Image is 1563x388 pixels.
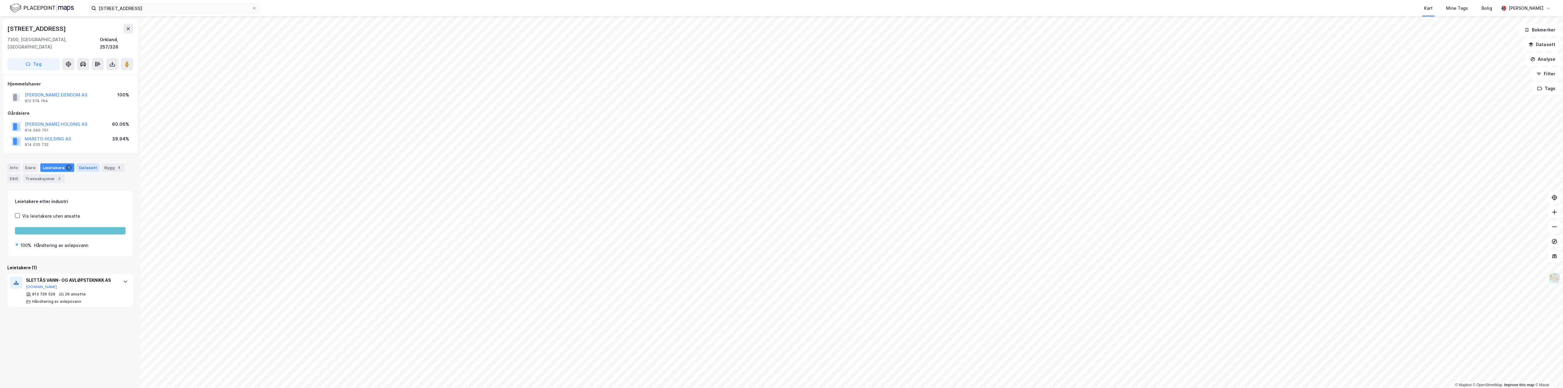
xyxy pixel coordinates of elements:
[26,277,117,284] div: SLETTÅS VANN- OG AVLØPSTEKNIKK AS
[1455,383,1472,387] a: Mapbox
[77,163,100,172] div: Datasett
[116,165,122,171] div: 4
[23,174,65,183] div: Transaksjoner
[1549,272,1560,284] img: Z
[112,135,129,143] div: 39.94%
[7,24,67,34] div: [STREET_ADDRESS]
[7,58,60,70] button: Tag
[32,299,81,304] div: Håndtering av avløpsvann
[7,163,20,172] div: Info
[1473,383,1503,387] a: OpenStreetMap
[7,36,100,51] div: 7300, [GEOGRAPHIC_DATA], [GEOGRAPHIC_DATA]
[25,99,48,103] div: 912 574 164
[1519,24,1561,36] button: Bokmerker
[65,292,86,297] div: 26 ansatte
[1504,383,1534,387] a: Improve this map
[1525,53,1561,65] button: Analyse
[1531,68,1561,80] button: Filter
[112,121,129,128] div: 60.06%
[56,176,62,182] div: 2
[1481,5,1492,12] div: Bolig
[23,163,38,172] div: Eiere
[1509,5,1543,12] div: [PERSON_NAME]
[1532,359,1563,388] div: Kontrollprogram for chat
[22,212,80,220] div: Vis leietakere uten ansatte
[1523,38,1561,51] button: Datasett
[20,242,31,249] div: 100%
[1532,82,1561,95] button: Tags
[96,4,252,13] input: Søk på adresse, matrikkel, gårdeiere, leietakere eller personer
[25,142,49,147] div: 914 035 732
[25,128,49,133] div: 914 040 701
[7,174,20,183] div: ESG
[8,110,133,117] div: Gårdeiere
[7,264,133,271] div: Leietakere (1)
[102,163,125,172] div: Bygg
[1424,5,1433,12] div: Kart
[34,242,88,249] div: Håndtering av avløpsvann
[10,3,74,13] img: logo.f888ab2527a4732fd821a326f86c7f29.svg
[100,36,133,51] div: Orkland, 257/326
[40,163,74,172] div: Leietakere
[8,80,133,88] div: Hjemmelshaver
[1532,359,1563,388] iframe: Chat Widget
[32,292,55,297] div: 913 726 529
[1446,5,1468,12] div: Mine Tags
[117,91,129,99] div: 100%
[66,165,72,171] div: 1
[26,285,57,289] button: [DOMAIN_NAME]
[15,198,125,205] div: Leietakere etter industri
